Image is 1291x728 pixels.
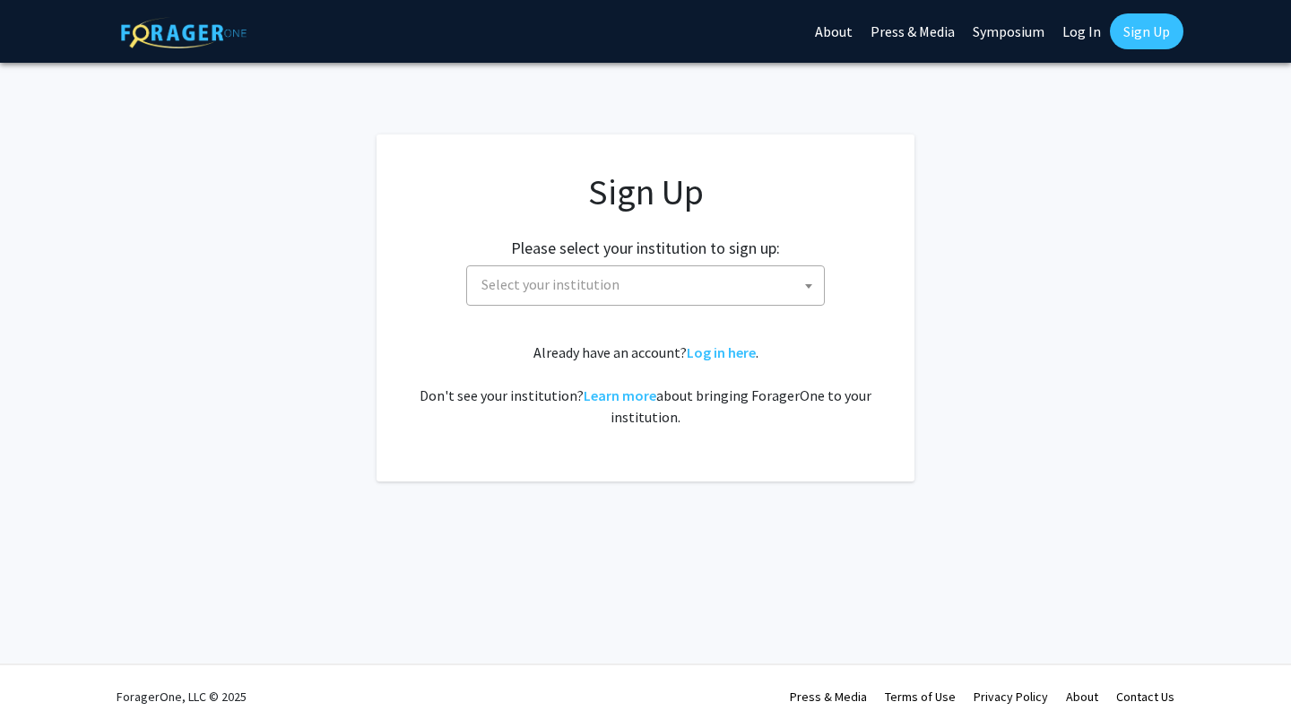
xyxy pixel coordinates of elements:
[481,275,620,293] span: Select your institution
[117,665,247,728] div: ForagerOne, LLC © 2025
[511,238,780,258] h2: Please select your institution to sign up:
[466,265,825,306] span: Select your institution
[974,689,1048,705] a: Privacy Policy
[412,342,879,428] div: Already have an account? . Don't see your institution? about bringing ForagerOne to your institut...
[1116,689,1174,705] a: Contact Us
[1066,689,1098,705] a: About
[474,266,824,303] span: Select your institution
[121,17,247,48] img: ForagerOne Logo
[584,386,656,404] a: Learn more about bringing ForagerOne to your institution
[790,689,867,705] a: Press & Media
[687,343,756,361] a: Log in here
[412,170,879,213] h1: Sign Up
[1110,13,1183,49] a: Sign Up
[885,689,956,705] a: Terms of Use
